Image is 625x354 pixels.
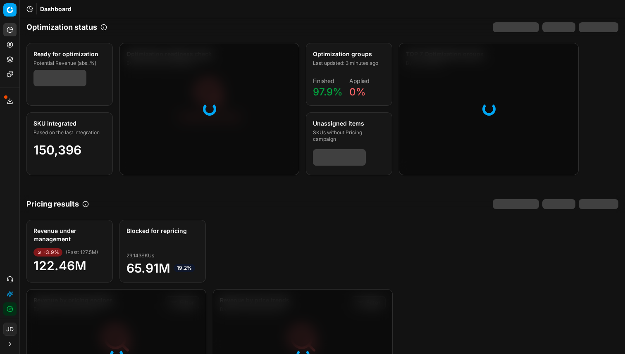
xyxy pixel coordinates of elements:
[313,129,384,143] div: SKUs without Pricing campaign
[174,264,195,272] span: 19.2%
[126,227,197,235] div: Blocked for repricing
[33,60,104,67] div: Potential Revenue (abs.,%)
[26,21,97,33] h2: Optimization status
[33,129,104,136] div: Based on the last integration
[26,198,79,210] h2: Pricing results
[4,323,16,335] span: JD
[313,60,384,67] div: Last updated: 3 minutes ago
[313,86,343,98] span: 97.9%
[349,86,366,98] span: 0%
[349,78,370,84] dt: Applied
[126,261,199,276] span: 65.91M
[33,143,81,157] span: 150,396
[313,119,384,128] div: Unassigned items
[313,78,343,84] dt: Finished
[313,50,384,58] div: Optimization groups
[33,227,104,243] div: Revenue under management
[33,50,104,58] div: Ready for optimization
[126,252,154,259] span: 29,143 SKUs
[40,5,72,13] nav: breadcrumb
[33,119,104,128] div: SKU integrated
[40,5,72,13] span: Dashboard
[33,258,106,273] span: 122.46M
[66,249,98,256] span: ( Past : 127.5M )
[3,323,17,336] button: JD
[33,248,62,257] span: -3.9%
